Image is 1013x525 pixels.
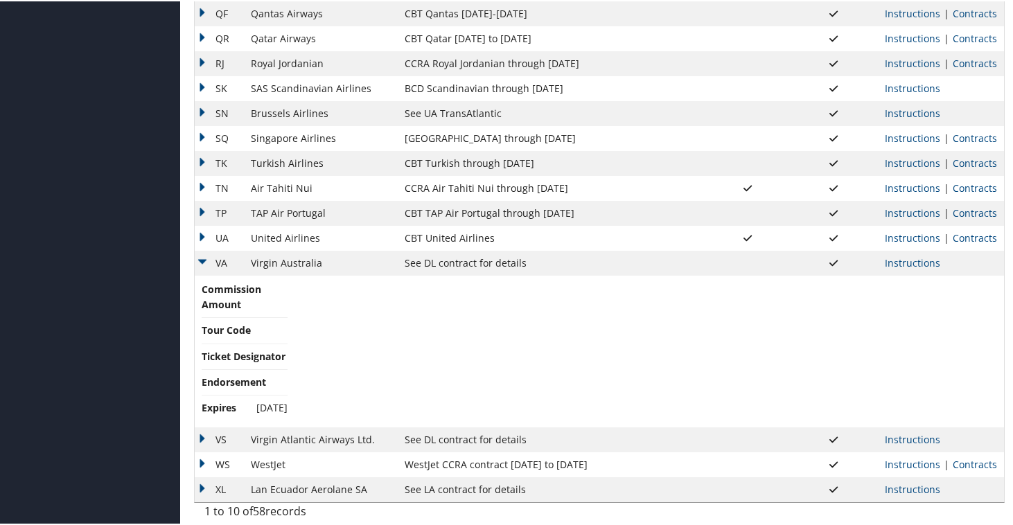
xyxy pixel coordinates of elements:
[885,6,940,19] a: View Ticketing Instructions
[244,150,398,175] td: Turkish Airlines
[398,150,705,175] td: CBT Turkish through [DATE]
[398,75,705,100] td: BCD Scandinavian through [DATE]
[195,150,244,175] td: TK
[940,155,953,168] span: |
[885,431,940,445] a: View Ticketing Instructions
[953,6,997,19] a: View Contracts
[940,180,953,193] span: |
[885,155,940,168] a: View Ticketing Instructions
[398,224,705,249] td: CBT United Airlines
[256,400,288,413] span: [DATE]
[244,224,398,249] td: United Airlines
[202,373,266,389] span: Endorsement
[398,249,705,274] td: See DL contract for details
[195,125,244,150] td: SQ
[953,230,997,243] a: View Contracts
[195,451,244,476] td: WS
[195,426,244,451] td: VS
[940,55,953,69] span: |
[398,25,705,50] td: CBT Qatar [DATE] to [DATE]
[885,105,940,118] a: View Ticketing Instructions
[195,476,244,501] td: XL
[398,476,705,501] td: See LA contract for details
[202,321,254,337] span: Tour Code
[202,399,254,414] span: Expires
[885,180,940,193] a: View Ticketing Instructions
[195,249,244,274] td: VA
[940,230,953,243] span: |
[940,456,953,470] span: |
[244,426,398,451] td: Virgin Atlantic Airways Ltd.
[953,155,997,168] a: View Contracts
[940,205,953,218] span: |
[202,348,285,363] span: Ticket Designator
[940,130,953,143] span: |
[195,199,244,224] td: TP
[244,199,398,224] td: TAP Air Portugal
[885,80,940,94] a: View Ticketing Instructions
[398,175,705,199] td: CCRA Air Tahiti Nui through [DATE]
[398,451,705,476] td: WestJet CCRA contract [DATE] to [DATE]
[195,100,244,125] td: SN
[885,130,940,143] a: View Ticketing Instructions
[398,100,705,125] td: See UA TransAtlantic
[885,255,940,268] a: View Ticketing Instructions
[244,50,398,75] td: Royal Jordanian
[244,125,398,150] td: Singapore Airlines
[244,100,398,125] td: Brussels Airlines
[953,456,997,470] a: View Contracts
[953,205,997,218] a: View Contracts
[244,175,398,199] td: Air Tahiti Nui
[202,281,261,312] span: Commission Amount
[244,75,398,100] td: SAS Scandinavian Airlines
[953,55,997,69] a: View Contracts
[953,30,997,44] a: View Contracts
[204,501,387,525] div: 1 to 10 of records
[885,456,940,470] a: View Ticketing Instructions
[398,426,705,451] td: See DL contract for details
[244,25,398,50] td: Qatar Airways
[885,55,940,69] a: View Ticketing Instructions
[940,6,953,19] span: |
[244,451,398,476] td: WestJet
[398,50,705,75] td: CCRA Royal Jordanian through [DATE]
[195,25,244,50] td: QR
[885,30,940,44] a: View Ticketing Instructions
[940,30,953,44] span: |
[253,502,265,517] span: 58
[885,481,940,495] a: View Ticketing Instructions
[885,205,940,218] a: View Ticketing Instructions
[953,180,997,193] a: View Contracts
[244,476,398,501] td: Lan Ecuador Aerolane SA
[885,230,940,243] a: View Ticketing Instructions
[244,249,398,274] td: Virgin Australia
[195,75,244,100] td: SK
[953,130,997,143] a: View Contracts
[398,199,705,224] td: CBT TAP Air Portugal through [DATE]
[195,175,244,199] td: TN
[195,50,244,75] td: RJ
[398,125,705,150] td: [GEOGRAPHIC_DATA] through [DATE]
[195,224,244,249] td: UA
